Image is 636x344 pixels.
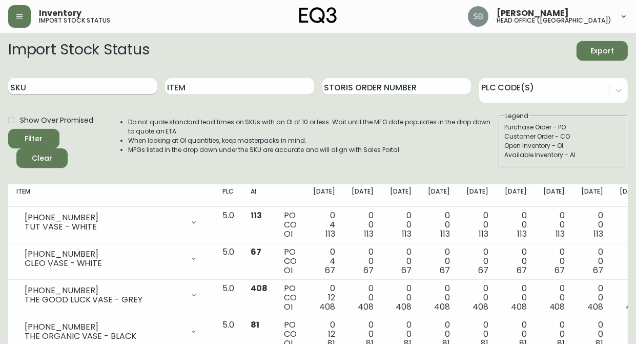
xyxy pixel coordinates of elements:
[299,7,337,24] img: logo
[440,264,450,276] span: 67
[313,284,335,312] div: 0 12
[16,320,206,343] div: [PHONE_NUMBER]THE ORGANIC VASE - BLACK
[428,247,450,275] div: 0 0
[390,247,412,275] div: 0 0
[325,228,335,240] span: 113
[497,17,611,24] h5: head office ([GEOGRAPHIC_DATA])
[585,45,620,58] span: Export
[505,247,527,275] div: 0 0
[8,41,149,61] h2: Import Stock Status
[382,184,420,207] th: [DATE]
[284,247,297,275] div: PO CO
[535,184,573,207] th: [DATE]
[593,228,603,240] span: 113
[556,228,565,240] span: 113
[473,301,488,313] span: 408
[352,211,374,239] div: 0 0
[581,284,603,312] div: 0 0
[25,250,183,259] div: [PHONE_NUMBER]
[364,228,374,240] span: 113
[396,301,412,313] span: 408
[363,264,374,276] span: 67
[20,115,93,126] span: Show Over Promised
[466,284,488,312] div: 0 0
[343,184,382,207] th: [DATE]
[466,247,488,275] div: 0 0
[440,228,450,240] span: 113
[468,6,488,27] img: 85855414dd6b989d32b19e738a67d5b5
[402,264,412,276] span: 67
[517,264,527,276] span: 67
[543,284,565,312] div: 0 0
[128,118,498,136] li: Do not quote standard lead times on SKUs with an OI of 10 or less. Wait until the MFG date popula...
[284,284,297,312] div: PO CO
[428,284,450,312] div: 0 0
[581,211,603,239] div: 0 0
[242,184,276,207] th: AI
[504,141,621,150] div: Open Inventory - OI
[581,247,603,275] div: 0 0
[352,247,374,275] div: 0 0
[390,211,412,239] div: 0 0
[458,184,497,207] th: [DATE]
[325,264,335,276] span: 67
[587,301,603,313] span: 408
[284,264,293,276] span: OI
[593,264,603,276] span: 67
[128,136,498,145] li: When looking at OI quantities, keep masterpacks in mind.
[549,301,565,313] span: 408
[402,228,412,240] span: 113
[478,264,488,276] span: 67
[25,295,183,304] div: THE GOOD LUCK VASE - GREY
[511,301,527,313] span: 408
[319,301,335,313] span: 408
[284,228,293,240] span: OI
[305,184,343,207] th: [DATE]
[497,9,569,17] span: [PERSON_NAME]
[25,322,183,332] div: [PHONE_NUMBER]
[420,184,458,207] th: [DATE]
[8,129,59,148] button: Filter
[284,301,293,313] span: OI
[16,211,206,234] div: [PHONE_NUMBER]TUT VASE - WHITE
[577,41,628,61] button: Export
[25,222,183,232] div: TUT VASE - WHITE
[505,211,527,239] div: 0 0
[543,211,565,239] div: 0 0
[504,132,621,141] div: Customer Order - CO
[504,123,621,132] div: Purchase Order - PO
[505,284,527,312] div: 0 0
[128,145,498,155] li: MFGs listed in the drop down under the SKU are accurate and will align with Sales Portal.
[313,211,335,239] div: 0 4
[214,280,242,316] td: 5.0
[358,301,374,313] span: 408
[25,152,59,165] span: Clear
[39,17,110,24] h5: import stock status
[8,184,214,207] th: Item
[352,284,374,312] div: 0 0
[479,228,488,240] span: 113
[25,259,183,268] div: CLEO VASE - WHITE
[543,247,565,275] div: 0 0
[25,332,183,341] div: THE ORGANIC VASE - BLACK
[504,150,621,160] div: Available Inventory - AI
[434,301,450,313] span: 408
[497,184,535,207] th: [DATE]
[39,9,81,17] span: Inventory
[251,246,261,258] span: 67
[16,148,68,168] button: Clear
[504,111,529,121] legend: Legend
[390,284,412,312] div: 0 0
[284,211,297,239] div: PO CO
[517,228,527,240] span: 113
[16,247,206,270] div: [PHONE_NUMBER]CLEO VASE - WHITE
[313,247,335,275] div: 0 4
[214,184,242,207] th: PLC
[214,243,242,280] td: 5.0
[16,284,206,307] div: [PHONE_NUMBER]THE GOOD LUCK VASE - GREY
[573,184,611,207] th: [DATE]
[251,319,259,331] span: 81
[25,286,183,295] div: [PHONE_NUMBER]
[25,132,43,145] div: Filter
[251,282,268,294] span: 408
